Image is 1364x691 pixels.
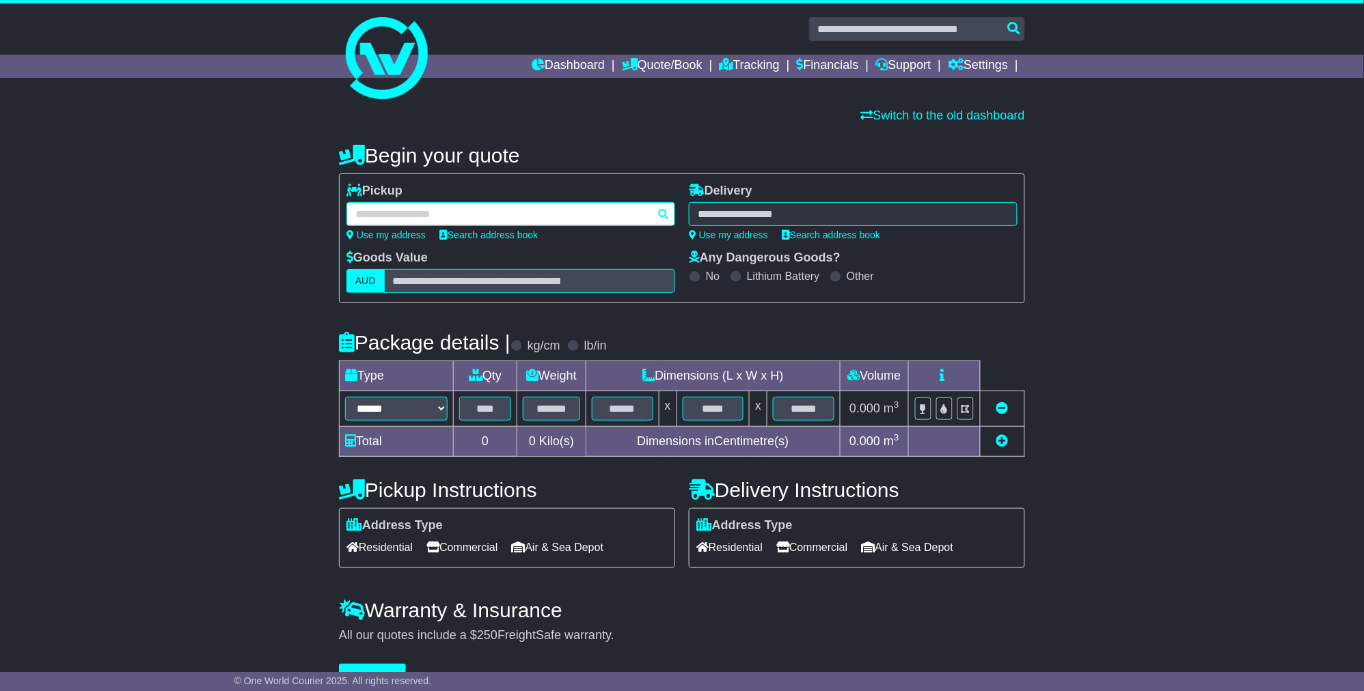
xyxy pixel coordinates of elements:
label: lb/in [584,339,607,354]
span: Commercial [776,537,847,558]
h4: Package details | [339,331,510,354]
td: Dimensions (L x W x H) [586,361,840,391]
a: Search address book [439,229,538,240]
label: Other [847,270,874,283]
sup: 3 [894,432,899,442]
a: Add new item [996,434,1009,448]
label: Lithium Battery [747,270,820,283]
a: Support [876,55,931,78]
h4: Delivery Instructions [689,479,1025,501]
a: Search address book [782,229,880,240]
td: Type [340,361,454,391]
a: Settings [948,55,1008,78]
span: m [884,434,899,448]
span: Air & Sea Depot [862,537,954,558]
td: Volume [840,361,908,391]
label: Any Dangerous Goods? [689,251,841,266]
label: No [706,270,720,283]
h4: Begin your quote [339,144,1025,167]
sup: 3 [894,399,899,410]
label: Delivery [689,184,752,199]
label: Address Type [346,518,443,533]
a: Use my address [346,229,426,240]
label: Goods Value [346,251,428,266]
span: © One World Courier 2025. All rights reserved. [234,675,432,686]
span: Commercial [426,537,497,558]
h4: Warranty & Insurance [339,599,1025,621]
td: x [659,391,677,427]
div: All our quotes include a $ FreightSafe warranty. [339,628,1025,643]
td: 0 [454,427,517,457]
span: m [884,401,899,415]
td: Qty [454,361,517,391]
a: Quote/Book [622,55,703,78]
span: 250 [477,628,497,642]
a: Use my address [689,229,768,240]
span: 0.000 [849,401,880,415]
span: Residential [346,537,413,558]
td: Weight [517,361,586,391]
span: Residential [696,537,763,558]
td: Total [340,427,454,457]
button: Get Quotes [339,664,406,688]
a: Switch to the old dashboard [861,109,1025,122]
td: x [750,391,767,427]
span: 0 [529,434,536,448]
span: 0.000 [849,434,880,448]
a: Remove this item [996,401,1009,415]
h4: Pickup Instructions [339,479,675,501]
label: kg/cm [528,339,560,354]
a: Financials [797,55,859,78]
td: Dimensions in Centimetre(s) [586,427,840,457]
td: Kilo(s) [517,427,586,457]
typeahead: Please provide city [346,202,675,226]
label: Pickup [346,184,403,199]
a: Tracking [720,55,780,78]
label: Address Type [696,518,793,533]
label: AUD [346,269,385,293]
span: Air & Sea Depot [512,537,604,558]
a: Dashboard [532,55,605,78]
